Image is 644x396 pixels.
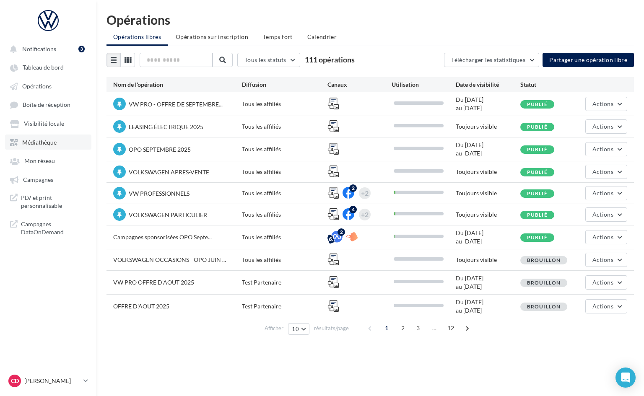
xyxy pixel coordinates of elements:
[396,321,410,335] span: 2
[585,253,627,267] button: Actions
[527,280,561,286] span: Brouillon
[5,153,91,168] a: Mon réseau
[527,212,548,218] span: Publié
[592,100,613,107] span: Actions
[527,234,548,241] span: Publié
[129,101,223,108] span: VW PRO - OFFRE DE SEPTEMBRE...
[242,210,327,219] div: Tous les affiliés
[456,298,520,315] div: Du [DATE] au [DATE]
[349,206,357,213] div: 4
[520,80,584,89] div: Statut
[451,56,525,63] span: Télécharger les statistiques
[444,321,458,335] span: 12
[592,303,613,310] span: Actions
[592,123,613,130] span: Actions
[129,211,207,218] span: VOLKSWAGEN PARTICULIER
[444,53,539,67] button: Télécharger les statistiques
[456,210,520,219] div: Toujours visible
[5,217,91,240] a: Campagnes DataOnDemand
[5,172,91,187] a: Campagnes
[527,190,548,197] span: Publié
[327,80,392,89] div: Canaux
[585,119,627,134] button: Actions
[585,275,627,290] button: Actions
[106,13,634,26] div: Opérations
[7,373,90,389] a: CD [PERSON_NAME]
[585,97,627,111] button: Actions
[527,124,548,130] span: Publié
[380,321,393,335] span: 1
[242,122,327,131] div: Tous les affiliés
[265,324,283,332] span: Afficher
[615,368,636,388] div: Open Intercom Messenger
[23,101,70,109] span: Boîte de réception
[113,279,194,286] span: VW PRO OFFRE D'AOUT 2025
[592,189,613,197] span: Actions
[5,60,91,75] a: Tableau de bord
[113,233,212,241] span: Campagnes sponsorisées OPO Septe...
[314,324,349,332] span: résultats/page
[527,169,548,175] span: Publié
[22,83,52,90] span: Opérations
[263,33,293,40] span: Temps fort
[361,187,369,199] div: +2
[361,209,369,220] div: +2
[592,256,613,263] span: Actions
[456,189,520,197] div: Toujours visible
[176,33,248,40] span: Opérations sur inscription
[21,194,86,210] span: PLV et print personnalisable
[242,145,327,153] div: Tous les affiliés
[292,326,299,332] span: 10
[24,377,80,385] p: [PERSON_NAME]
[242,278,327,287] div: Test Partenaire
[585,299,627,313] button: Actions
[527,101,548,107] span: Publié
[24,120,64,127] span: Visibilité locale
[242,189,327,197] div: Tous les affiliés
[242,80,327,89] div: Diffusion
[129,146,191,153] span: OPO SEPTEMBRE 2025
[21,220,86,236] span: Campagnes DataOnDemand
[456,256,520,264] div: Toujours visible
[592,145,613,153] span: Actions
[392,80,456,89] div: Utilisation
[411,321,425,335] span: 3
[242,302,327,311] div: Test Partenaire
[456,80,520,89] div: Date de visibilité
[456,229,520,246] div: Du [DATE] au [DATE]
[5,190,91,213] a: PLV et print personnalisable
[288,323,309,335] button: 10
[456,168,520,176] div: Toujours visible
[242,100,327,108] div: Tous les affiliés
[592,279,613,286] span: Actions
[585,207,627,222] button: Actions
[11,377,19,385] span: CD
[456,141,520,158] div: Du [DATE] au [DATE]
[242,168,327,176] div: Tous les affiliés
[585,230,627,244] button: Actions
[242,233,327,241] div: Tous les affiliés
[78,46,85,52] div: 3
[543,53,634,67] button: Partager une opération libre
[113,303,169,310] span: OFFRE D'AOUT 2025
[527,303,561,310] span: Brouillon
[242,256,327,264] div: Tous les affiliés
[113,80,242,89] div: Nom de l'opération
[592,211,613,218] span: Actions
[428,321,441,335] span: ...
[307,33,337,40] span: Calendrier
[22,139,57,146] span: Médiathèque
[5,116,91,131] a: Visibilité locale
[456,274,520,291] div: Du [DATE] au [DATE]
[23,64,64,71] span: Tableau de bord
[5,97,91,112] a: Boîte de réception
[22,45,56,52] span: Notifications
[456,96,520,112] div: Du [DATE] au [DATE]
[585,186,627,200] button: Actions
[237,53,300,67] button: Tous les statuts
[349,184,357,192] div: 2
[244,56,286,63] span: Tous les statuts
[113,256,226,263] span: VOLKSWAGEN OCCASIONS - OPO JUIN ...
[5,78,91,93] a: Opérations
[129,168,209,176] span: VOLKSWAGEN APRES-VENTE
